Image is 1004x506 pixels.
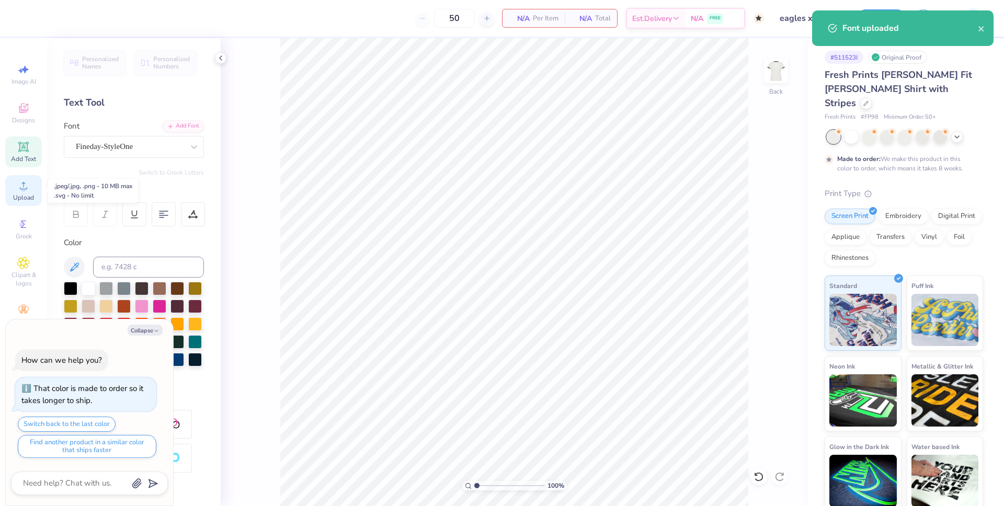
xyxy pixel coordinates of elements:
[829,374,897,427] img: Neon Ink
[870,229,911,245] div: Transfers
[64,96,204,110] div: Text Tool
[82,55,119,70] span: Personalized Names
[18,417,116,432] button: Switch back to the last color
[11,155,36,163] span: Add Text
[878,209,928,224] div: Embroidery
[911,280,933,291] span: Puff Ink
[710,15,721,22] span: FREE
[139,168,204,177] button: Switch to Greek Letters
[153,55,190,70] span: Personalized Numbers
[16,232,32,240] span: Greek
[829,361,855,372] span: Neon Ink
[533,13,558,24] span: Per Item
[64,120,79,132] label: Font
[931,209,982,224] div: Digital Print
[64,237,204,249] div: Color
[825,209,875,224] div: Screen Print
[915,229,944,245] div: Vinyl
[128,325,163,336] button: Collapse
[21,355,102,365] div: How can we help you?
[163,120,204,132] div: Add Font
[12,77,36,86] span: Image AI
[825,113,855,122] span: Fresh Prints
[978,22,985,34] button: close
[54,191,132,200] div: .svg - No limit
[837,154,966,173] div: We make this product in this color to order, which means it takes 8 weeks.
[434,9,475,28] input: – –
[571,13,592,24] span: N/A
[632,13,672,24] span: Est. Delivery
[829,441,889,452] span: Glow in the Dark Ink
[884,113,936,122] span: Minimum Order: 50 +
[509,13,530,24] span: N/A
[13,193,34,202] span: Upload
[911,374,979,427] img: Metallic & Glitter Ink
[825,229,866,245] div: Applique
[911,361,973,372] span: Metallic & Glitter Ink
[911,294,979,346] img: Puff Ink
[861,113,878,122] span: # FP98
[18,435,156,458] button: Find another product in a similar color that ships faster
[842,22,978,34] div: Font uploaded
[93,257,204,278] input: e.g. 7428 c
[829,294,897,346] img: Standard
[11,318,36,326] span: Decorate
[766,61,786,82] img: Back
[829,280,857,291] span: Standard
[837,155,881,163] strong: Made to order:
[5,271,42,287] span: Clipart & logos
[691,13,703,24] span: N/A
[769,87,783,96] div: Back
[825,250,875,266] div: Rhinestones
[911,441,960,452] span: Water based Ink
[947,229,972,245] div: Foil
[825,188,983,200] div: Print Type
[595,13,611,24] span: Total
[825,51,863,64] div: # 511523I
[12,116,35,124] span: Designs
[825,68,972,109] span: Fresh Prints [PERSON_NAME] Fit [PERSON_NAME] Shirt with Stripes
[21,383,143,406] div: That color is made to order so it takes longer to ship.
[547,481,564,490] span: 100 %
[54,181,132,191] div: .jpeg/.jpg, .png - 10 MB max
[772,8,849,29] input: Untitled Design
[869,51,927,64] div: Original Proof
